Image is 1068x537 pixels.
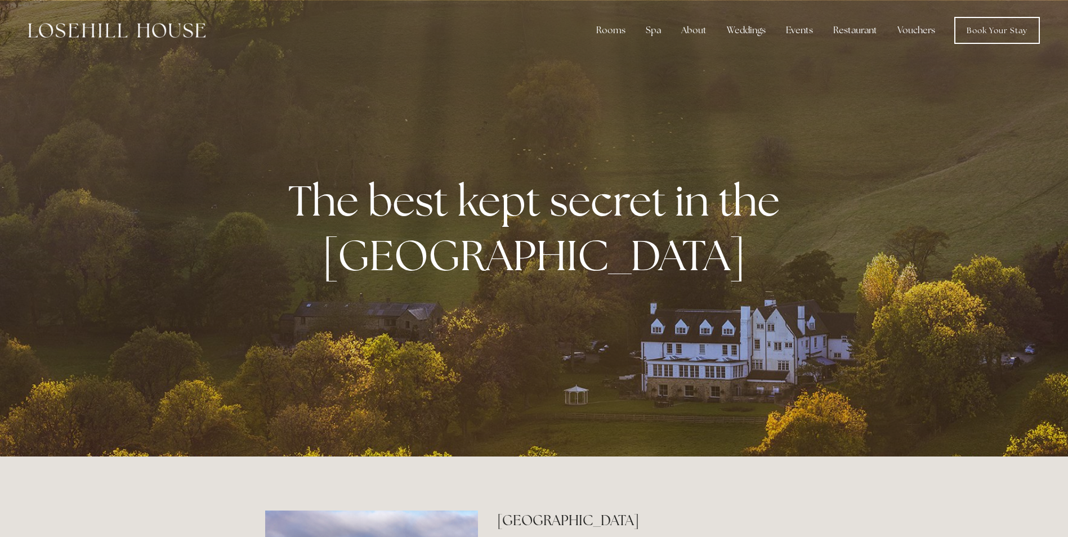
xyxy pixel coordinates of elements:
[824,19,886,42] div: Restaurant
[637,19,670,42] div: Spa
[777,19,822,42] div: Events
[954,17,1040,44] a: Book Your Stay
[587,19,634,42] div: Rooms
[888,19,944,42] a: Vouchers
[718,19,775,42] div: Weddings
[497,511,803,530] h2: [GEOGRAPHIC_DATA]
[28,23,205,38] img: Losehill House
[288,173,789,283] strong: The best kept secret in the [GEOGRAPHIC_DATA]
[672,19,716,42] div: About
